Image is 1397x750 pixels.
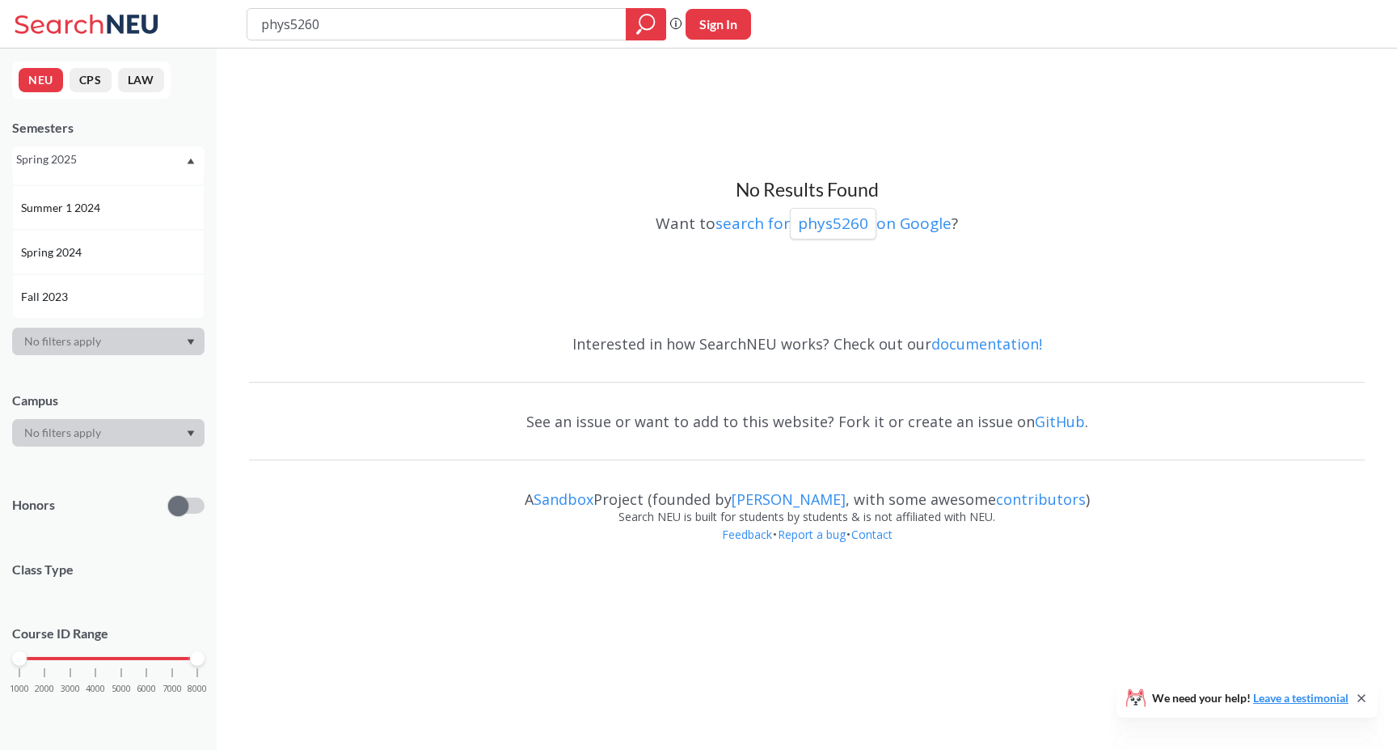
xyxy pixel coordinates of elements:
[850,527,893,542] a: Contact
[12,561,205,578] span: Class Type
[777,527,846,542] a: Report a bug
[249,526,1365,568] div: • •
[715,213,952,234] a: search forphys5260on Google
[35,684,54,693] span: 2000
[21,199,103,217] span: Summer 1 2024
[249,320,1365,367] div: Interested in how SearchNEU works? Check out our
[1253,691,1348,705] a: Leave a testimonial
[12,419,205,447] div: Dropdown arrow
[12,496,55,515] p: Honors
[188,684,207,693] span: 8000
[249,398,1365,445] div: See an issue or want to add to this website? Fork it or create an issue on .
[21,288,71,306] span: Fall 2023
[732,489,846,509] a: [PERSON_NAME]
[61,684,80,693] span: 3000
[1152,693,1348,704] span: We need your help!
[137,684,156,693] span: 6000
[12,392,205,409] div: Campus
[16,150,185,168] div: Spring 2025
[721,527,773,542] a: Feedback
[118,68,164,92] button: LAW
[798,213,868,235] p: phys5260
[931,334,1042,354] a: documentation!
[187,339,195,345] svg: Dropdown arrow
[112,684,131,693] span: 5000
[249,178,1365,202] h3: No Results Found
[10,684,29,693] span: 1000
[12,328,205,355] div: Dropdown arrow
[86,684,105,693] span: 4000
[1035,412,1085,431] a: GitHub
[70,68,112,92] button: CPS
[12,625,205,643] p: Course ID Range
[996,489,1086,509] a: contributors
[249,202,1365,239] div: Want to ?
[534,489,593,509] a: Sandbox
[249,508,1365,526] div: Search NEU is built for students by students & is not affiliated with NEU.
[162,684,182,693] span: 7000
[626,8,666,40] div: magnifying glass
[187,430,195,437] svg: Dropdown arrow
[12,146,205,172] div: Spring 2025Dropdown arrowSummer 1 2025Spring 2025Fall 2024Summer 2 2024Summer Full 2024Summer 1 2...
[187,158,195,164] svg: Dropdown arrow
[249,476,1365,508] div: A Project (founded by , with some awesome )
[636,13,656,36] svg: magnifying glass
[21,244,85,261] span: Spring 2024
[260,11,614,38] input: Class, professor, course number, "phrase"
[12,119,205,137] div: Semesters
[686,9,751,40] button: Sign In
[19,68,63,92] button: NEU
